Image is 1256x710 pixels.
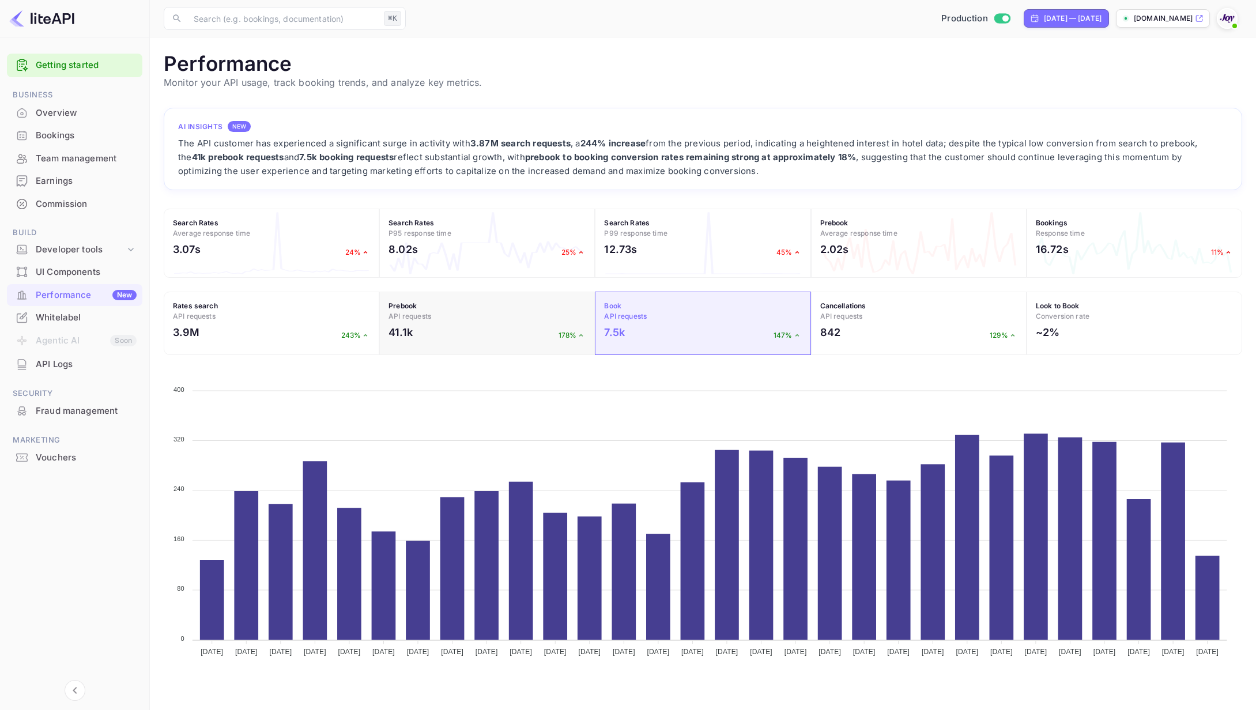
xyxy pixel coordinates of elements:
[372,648,395,656] tspan: [DATE]
[681,648,704,656] tspan: [DATE]
[173,485,184,492] tspan: 240
[604,241,637,257] h2: 12.73s
[1036,241,1069,257] h2: 16.72s
[990,648,1013,656] tspan: [DATE]
[7,102,142,123] a: Overview
[304,648,326,656] tspan: [DATE]
[7,54,142,77] div: Getting started
[7,148,142,169] a: Team management
[341,330,371,341] p: 243%
[36,451,137,464] div: Vouchers
[36,175,137,188] div: Earnings
[177,585,184,592] tspan: 80
[7,307,142,329] div: Whitelabel
[604,229,667,237] span: P99 response time
[389,241,418,257] h2: 8.02s
[604,324,625,340] h2: 7.5k
[173,324,200,340] h2: 3.9M
[820,218,848,227] strong: Prebook
[7,353,142,375] a: API Logs
[7,240,142,260] div: Developer tools
[941,12,988,25] span: Production
[784,648,807,656] tspan: [DATE]
[613,648,635,656] tspan: [DATE]
[36,59,137,72] a: Getting started
[853,648,876,656] tspan: [DATE]
[228,121,251,132] div: NEW
[774,330,802,341] p: 147%
[201,648,223,656] tspan: [DATE]
[1036,324,1059,340] h2: ~2%
[36,107,137,120] div: Overview
[1211,247,1233,258] p: 11%
[164,75,1242,89] p: Monitor your API usage, track booking trends, and analyze key metrics.
[7,124,142,146] a: Bookings
[7,124,142,147] div: Bookings
[1036,218,1068,227] strong: Bookings
[7,307,142,328] a: Whitelabel
[7,226,142,239] span: Build
[7,193,142,214] a: Commission
[173,241,201,257] h2: 3.07s
[173,218,218,227] strong: Search Rates
[1044,13,1102,24] div: [DATE] — [DATE]
[7,261,142,284] div: UI Components
[7,193,142,216] div: Commission
[922,648,944,656] tspan: [DATE]
[235,648,258,656] tspan: [DATE]
[36,198,137,211] div: Commission
[441,648,463,656] tspan: [DATE]
[604,312,647,320] span: API requests
[36,243,125,256] div: Developer tools
[181,635,184,642] tspan: 0
[36,358,137,371] div: API Logs
[7,447,142,469] div: Vouchers
[1127,648,1150,656] tspan: [DATE]
[389,229,451,237] span: P95 response time
[7,387,142,400] span: Security
[990,330,1017,341] p: 129%
[187,7,379,30] input: Search (e.g. bookings, documentation)
[384,11,401,26] div: ⌘K
[7,400,142,422] div: Fraud management
[65,680,85,701] button: Collapse navigation
[1162,648,1185,656] tspan: [DATE]
[1093,648,1116,656] tspan: [DATE]
[7,170,142,192] div: Earnings
[956,648,978,656] tspan: [DATE]
[476,648,498,656] tspan: [DATE]
[578,648,601,656] tspan: [DATE]
[389,301,417,310] strong: Prebook
[1196,648,1219,656] tspan: [DATE]
[604,301,621,310] strong: Book
[820,324,840,340] h2: 842
[937,12,1014,25] div: Switch to Sandbox mode
[1025,648,1047,656] tspan: [DATE]
[1024,9,1109,28] div: Click to change the date range period
[7,284,142,305] a: PerformanceNew
[7,148,142,170] div: Team management
[7,170,142,191] a: Earnings
[776,247,801,258] p: 45%
[389,218,434,227] strong: Search Rates
[36,289,137,302] div: Performance
[178,137,1228,178] div: The API customer has experienced a significant surge in activity with , a from the previous perio...
[559,330,586,341] p: 178%
[470,138,571,149] strong: 3.87M search requests
[7,89,142,101] span: Business
[173,386,184,393] tspan: 400
[820,229,897,237] span: Average response time
[604,218,650,227] strong: Search Rates
[1036,301,1080,310] strong: Look to Book
[1218,9,1236,28] img: With Joy
[820,312,863,320] span: API requests
[173,312,216,320] span: API requests
[173,301,218,310] strong: Rates search
[1036,229,1085,237] span: Response time
[36,152,137,165] div: Team management
[338,648,361,656] tspan: [DATE]
[36,266,137,279] div: UI Components
[647,648,670,656] tspan: [DATE]
[36,405,137,418] div: Fraud management
[345,247,370,258] p: 24%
